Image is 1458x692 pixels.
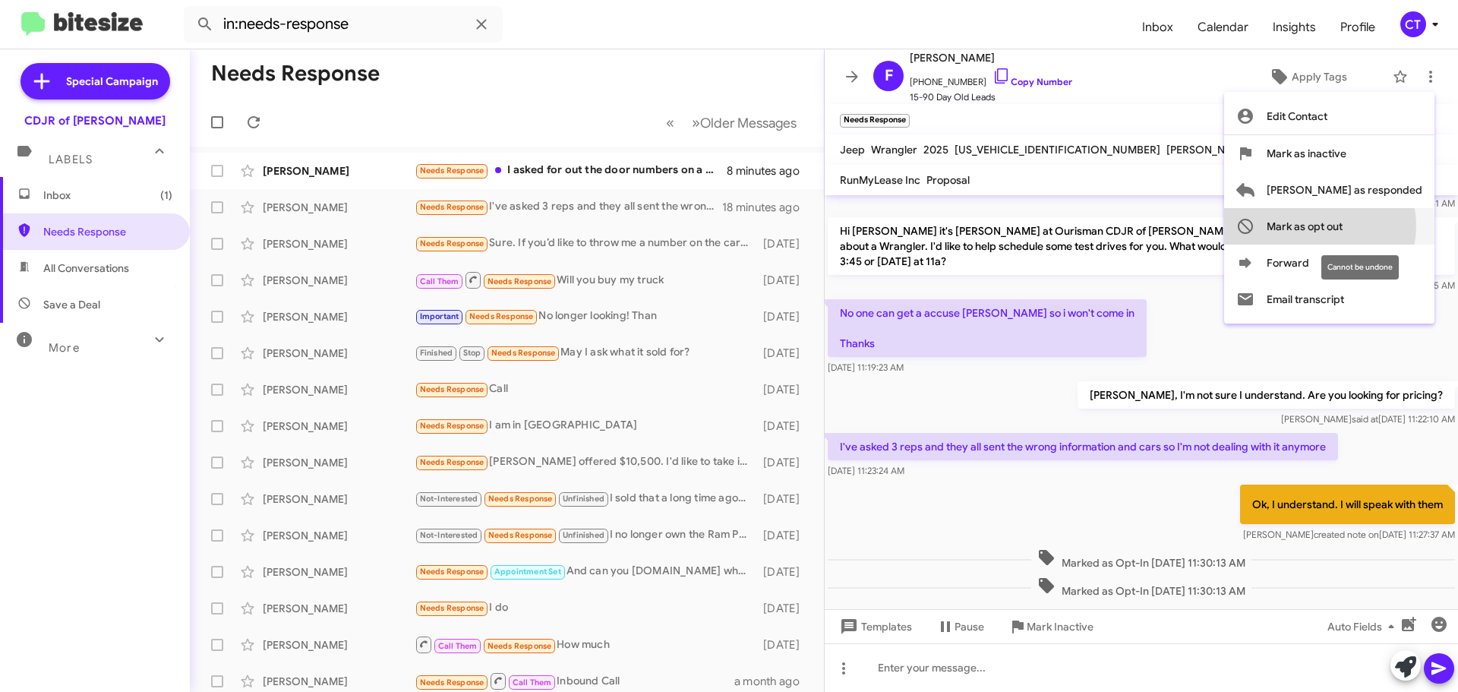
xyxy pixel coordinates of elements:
span: Mark as opt out [1267,208,1343,245]
span: Mark as inactive [1267,135,1346,172]
div: Cannot be undone [1321,255,1399,280]
button: Email transcript [1224,281,1434,318]
button: Forward [1224,245,1434,281]
span: Edit Contact [1267,98,1327,134]
span: [PERSON_NAME] as responded [1267,172,1422,208]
